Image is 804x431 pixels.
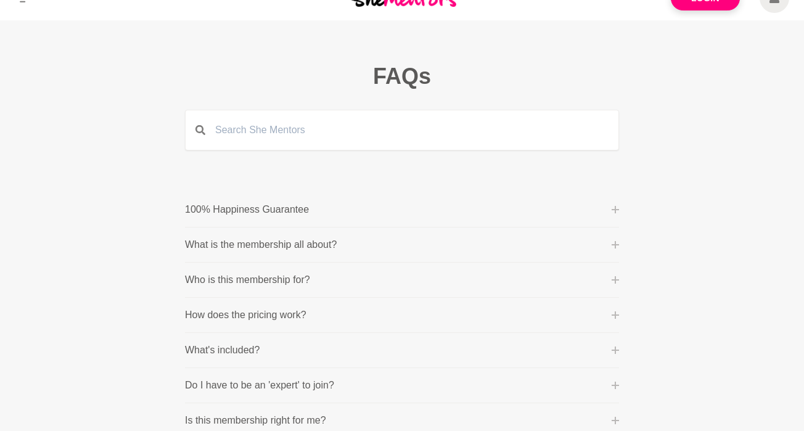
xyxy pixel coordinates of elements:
[205,110,618,150] input: Search She Mentors
[185,308,619,322] button: How does the pricing work?
[185,343,619,358] button: What's included?
[185,378,619,393] button: Do I have to be an 'expert' to join?
[185,273,310,287] p: Who is this membership for?
[185,202,619,217] button: 100% Happiness Guarantee
[185,237,337,252] p: What is the membership all about?
[27,62,777,90] h1: FAQs
[185,273,619,287] button: Who is this membership for?
[185,308,306,322] p: How does the pricing work?
[185,378,334,393] p: Do I have to be an 'expert' to join?
[185,237,619,252] button: What is the membership all about?
[185,343,260,358] p: What's included?
[185,202,309,217] p: 100% Happiness Guarantee
[185,413,619,428] button: Is this membership right for me?
[185,413,326,428] p: Is this membership right for me?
